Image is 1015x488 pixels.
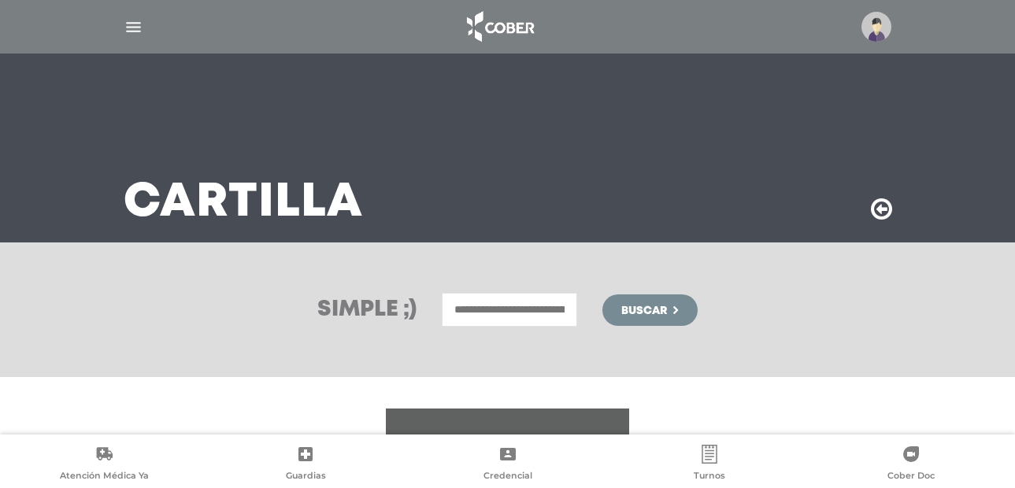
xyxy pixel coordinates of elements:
[124,17,143,37] img: Cober_menu-lines-white.svg
[3,445,205,485] a: Atención Médica Ya
[124,183,363,224] h3: Cartilla
[810,445,1012,485] a: Cober Doc
[694,470,725,484] span: Turnos
[406,445,608,485] a: Credencial
[60,470,149,484] span: Atención Médica Ya
[861,12,891,42] img: profile-placeholder.svg
[602,294,697,326] button: Buscar
[609,445,810,485] a: Turnos
[317,299,417,321] h3: Simple ;)
[458,8,541,46] img: logo_cober_home-white.png
[621,305,667,316] span: Buscar
[286,470,326,484] span: Guardias
[483,470,532,484] span: Credencial
[887,470,935,484] span: Cober Doc
[205,445,406,485] a: Guardias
